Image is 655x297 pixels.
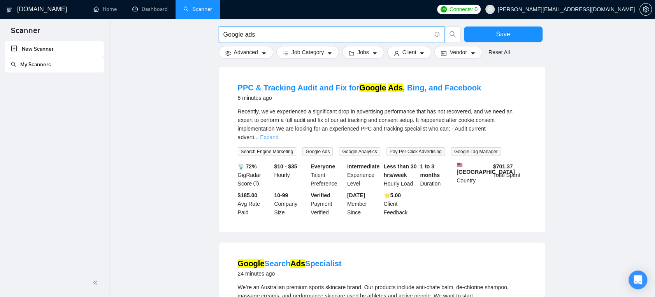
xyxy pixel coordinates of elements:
[339,147,380,156] span: Google Analytics
[450,48,467,57] span: Vendor
[384,163,417,178] b: Less than 30 hrs/week
[441,50,446,56] span: idcard
[435,32,440,37] span: info-circle
[388,83,403,92] mark: Ads
[283,50,288,56] span: bars
[183,6,212,12] a: searchScanner
[639,6,652,12] a: setting
[470,50,476,56] span: caret-down
[387,46,432,58] button: userClientcaret-down
[93,6,117,12] a: homeHome
[441,6,447,12] img: upwork-logo.png
[445,27,460,42] button: search
[274,163,297,170] b: $10 - $35
[347,163,379,170] b: Intermediate
[238,163,257,170] b: 📡 72%
[223,30,431,39] input: Search Freelance Jobs...
[272,191,309,217] div: Company Size
[493,163,513,170] b: $ 701.37
[474,5,478,14] span: 0
[7,4,12,16] img: logo
[225,50,231,56] span: setting
[464,27,543,42] button: Save
[357,48,369,57] span: Jobs
[349,50,354,56] span: folder
[346,191,382,217] div: Member Since
[402,48,416,57] span: Client
[238,259,342,268] a: GoogleSearchAdsSpecialist
[434,46,482,58] button: idcardVendorcaret-down
[11,41,98,57] a: New Scanner
[311,192,330,198] b: Verified
[327,50,332,56] span: caret-down
[418,162,455,188] div: Duration
[342,46,384,58] button: folderJobscaret-down
[487,7,493,12] span: user
[234,48,258,57] span: Advanced
[276,46,339,58] button: barsJob Categorycaret-down
[238,107,527,141] div: Recently, we’ve experienced a significant drop in advertising performance that has not recovered,...
[238,269,342,278] div: 24 minutes ago
[219,46,273,58] button: settingAdvancedcaret-down
[382,162,419,188] div: Hourly Load
[238,259,265,268] mark: Google
[238,93,481,103] div: 8 minutes ago
[254,134,259,140] span: ...
[457,162,515,175] b: [GEOGRAPHIC_DATA]
[261,50,267,56] span: caret-down
[309,162,346,188] div: Talent Preference
[5,41,104,57] li: New Scanner
[457,162,462,168] img: 🇺🇸
[290,259,305,268] mark: Ads
[419,50,425,56] span: caret-down
[5,25,46,41] span: Scanner
[382,191,419,217] div: Client Feedback
[93,279,100,286] span: double-left
[359,83,386,92] mark: Google
[347,192,365,198] b: [DATE]
[394,50,399,56] span: user
[274,192,288,198] b: 10-99
[455,162,492,188] div: Country
[445,31,460,38] span: search
[5,57,104,72] li: My Scanners
[496,29,510,39] span: Save
[238,192,258,198] b: $185.00
[302,147,333,156] span: Google Ads
[236,162,273,188] div: GigRadar Score
[309,191,346,217] div: Payment Verified
[420,163,440,178] b: 1 to 3 months
[238,83,481,92] a: PPC & Tracking Audit and Fix forGoogle Ads, Bing, and Facebook
[272,162,309,188] div: Hourly
[629,270,647,289] div: Open Intercom Messenger
[384,192,401,198] b: ⭐️ 5.00
[311,163,335,170] b: Everyone
[238,147,297,156] span: Search Engine Marketing
[451,147,501,156] span: Google Tag Manager
[372,50,378,56] span: caret-down
[236,191,273,217] div: Avg Rate Paid
[292,48,324,57] span: Job Category
[492,162,528,188] div: Total Spent
[253,181,259,186] span: info-circle
[450,5,473,14] span: Connects:
[639,3,652,16] button: setting
[132,6,168,12] a: dashboardDashboard
[260,134,278,140] a: Expand
[346,162,382,188] div: Experience Level
[11,61,51,68] a: searchMy Scanners
[386,147,445,156] span: Pay Per Click Advertising
[488,48,510,57] a: Reset All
